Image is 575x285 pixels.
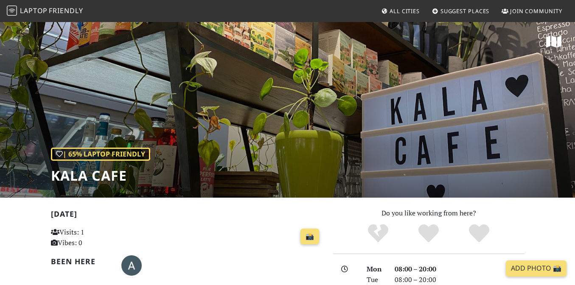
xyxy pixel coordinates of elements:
div: Mon [362,264,390,275]
a: Add Photo 📸 [506,260,567,277]
span: Suggest Places [440,7,490,15]
span: All Cities [390,7,420,15]
div: 08:00 – 20:00 [390,264,530,275]
div: Definitely! [454,223,504,244]
p: Visits: 1 Vibes: 0 [51,227,135,249]
span: Laptop [20,6,48,15]
div: | 65% Laptop Friendly [51,148,150,161]
span: Friendly [49,6,83,15]
span: Aga Czajkowska [121,260,142,269]
div: Yes [404,223,454,244]
img: LaptopFriendly [7,6,17,16]
a: Join Community [498,3,566,19]
h2: Been here [51,257,111,266]
p: Do you like working from here? [333,208,525,219]
a: 📸 [300,229,319,245]
a: All Cities [378,3,423,19]
div: No [353,223,404,244]
img: 2399-agnieszka.jpg [121,255,142,276]
h1: KALA Cafe [51,168,150,184]
a: Suggest Places [429,3,493,19]
span: Join Community [510,7,562,15]
a: LaptopFriendly LaptopFriendly [7,4,83,19]
h2: [DATE] [51,210,323,222]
